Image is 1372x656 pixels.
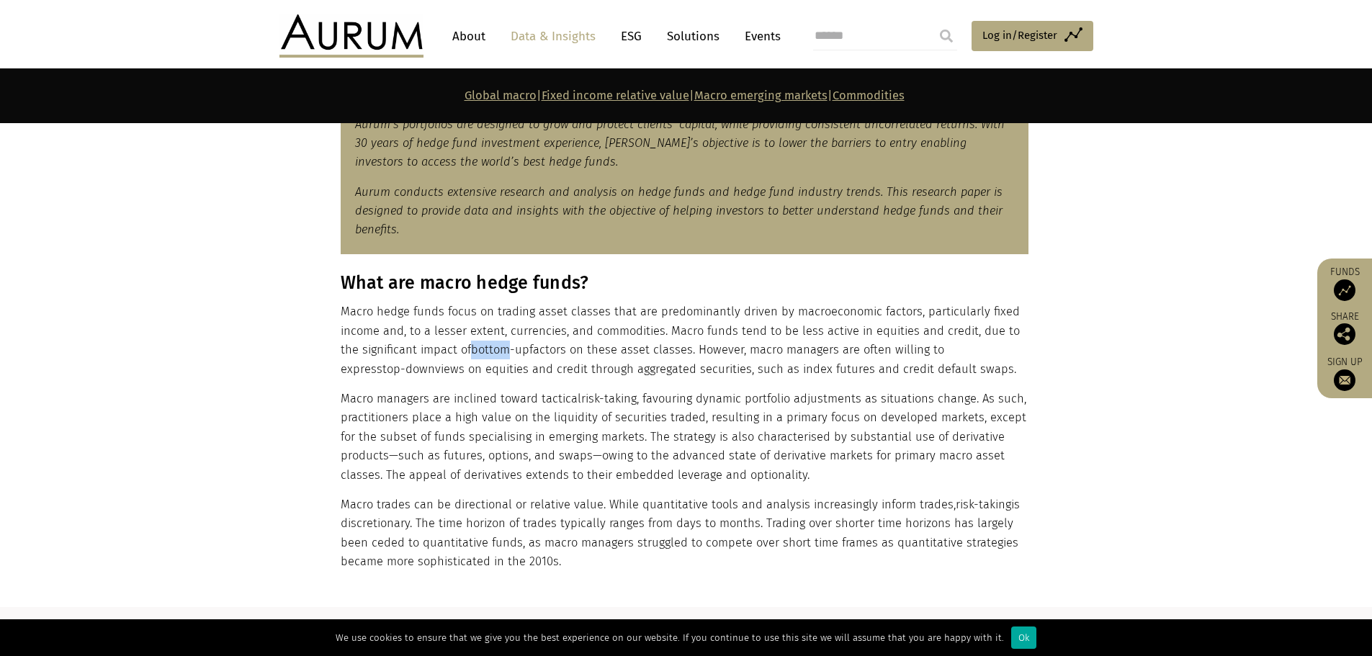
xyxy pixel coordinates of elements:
[355,185,1003,237] em: Aurum conducts extensive research and analysis on hedge funds and hedge fund industry trends. Thi...
[1334,279,1355,301] img: Access Funds
[1334,323,1355,345] img: Share this post
[341,390,1028,485] p: Macro managers are inclined toward tactical , favouring dynamic portfolio adjustments as situatio...
[1334,369,1355,391] img: Sign up to our newsletter
[1324,266,1365,301] a: Funds
[581,392,637,405] span: risk-taking
[471,343,529,356] span: bottom-up
[1011,626,1036,649] div: Ok
[1324,312,1365,345] div: Share
[956,498,1011,511] span: risk-taking
[542,89,689,102] a: Fixed income relative value
[279,14,423,58] img: Aurum
[445,23,493,50] a: About
[614,23,649,50] a: ESG
[503,23,603,50] a: Data & Insights
[737,23,781,50] a: Events
[1324,356,1365,391] a: Sign up
[341,495,1028,572] p: Macro trades can be directional or relative value. While quantitative tools and analysis increasi...
[932,22,961,50] input: Submit
[382,362,435,376] span: top-down
[982,27,1057,44] span: Log in/Register
[341,272,1028,294] h3: What are macro hedge funds?
[694,89,828,102] a: Macro emerging markets
[465,89,905,102] strong: | | |
[972,21,1093,51] a: Log in/Register
[465,89,537,102] a: Global macro
[660,23,727,50] a: Solutions
[341,302,1028,379] p: Macro hedge funds focus on trading asset classes that are predominantly driven by macroeconomic f...
[355,117,1005,169] em: Aurum’s portfolios are designed to grow and protect clients’ capital, while providing consistent ...
[833,89,905,102] a: Commodities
